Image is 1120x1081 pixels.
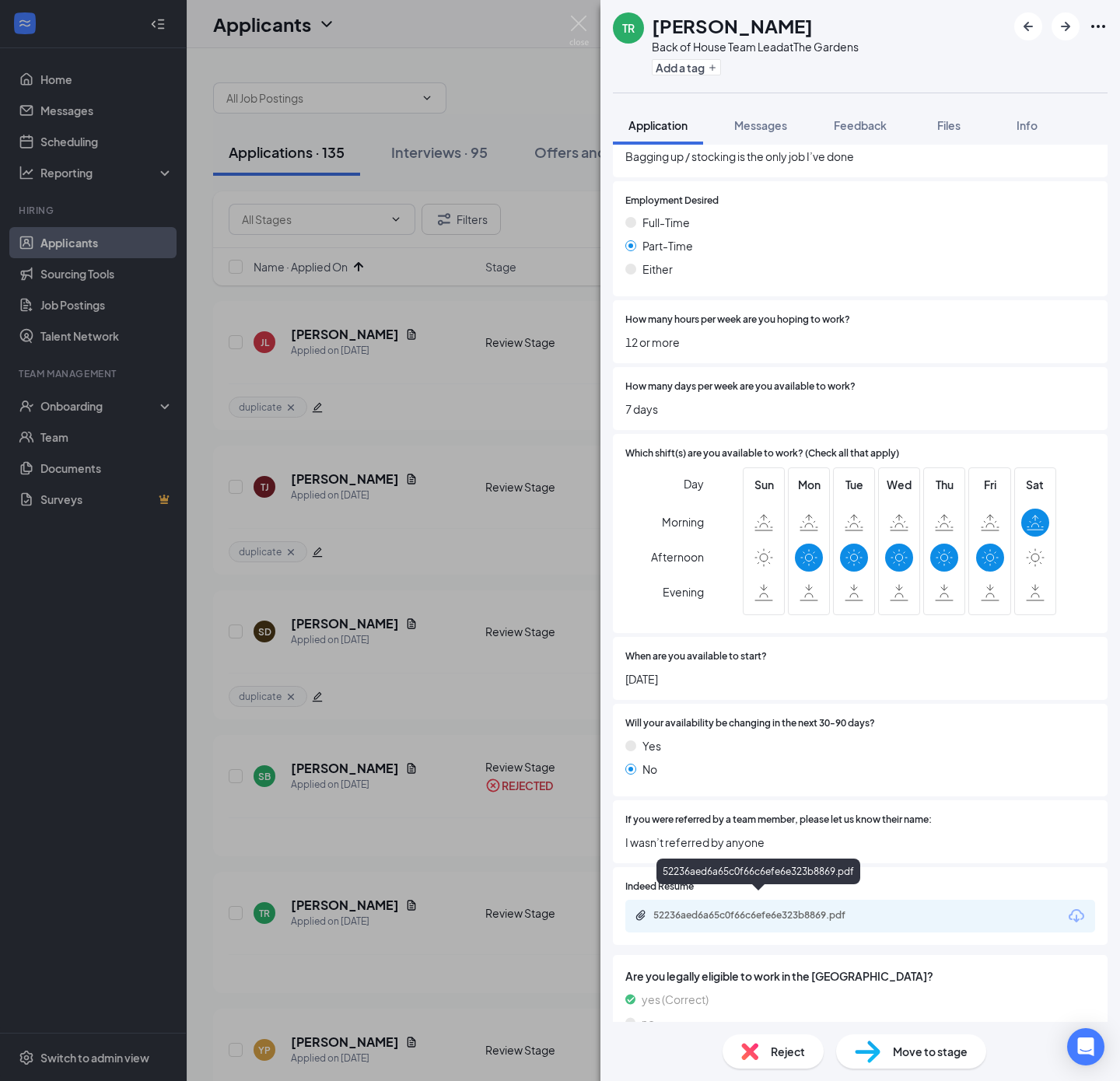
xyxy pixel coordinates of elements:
[653,909,871,922] div: 52236aed6a65c0f66c6efe6e323b8869.pdf
[635,909,887,924] a: Paperclip52236aed6a65c0f66c6efe6e323b8869.pdf
[625,670,1095,687] span: [DATE]
[708,63,717,72] svg: Plus
[625,813,932,827] span: If you were referred by a team member, please let us know their name:
[642,1014,655,1031] span: no
[750,476,778,493] span: Sun
[1017,118,1038,132] span: Info
[1014,12,1042,40] button: ArrowLeftNew
[642,737,661,754] span: Yes
[622,20,635,36] div: TR
[625,401,1095,418] span: 7 days
[930,476,958,493] span: Thu
[771,1043,805,1060] span: Reject
[976,476,1004,493] span: Fri
[625,649,767,664] span: When are you available to start?
[625,148,1095,165] span: Bagging up / stocking is the only job I’ve done
[625,716,875,731] span: Will your availability be changing in the next 30-90 days?
[734,118,787,132] span: Messages
[662,508,704,536] span: Morning
[1021,476,1049,493] span: Sat
[1067,907,1086,925] svg: Download
[651,543,704,571] span: Afternoon
[1019,17,1038,36] svg: ArrowLeftNew
[893,1043,968,1060] span: Move to stage
[628,118,688,132] span: Application
[684,475,704,492] span: Day
[937,118,961,132] span: Files
[1052,12,1080,40] button: ArrowRight
[625,834,1095,851] span: I wasn’t referred by anyone
[663,578,704,606] span: Evening
[625,446,899,461] span: Which shift(s) are you available to work? (Check all that apply)
[625,967,1095,985] span: Are you legally eligible to work in the [GEOGRAPHIC_DATA]?
[885,476,913,493] span: Wed
[1056,17,1075,36] svg: ArrowRight
[652,59,721,75] button: PlusAdd a tag
[625,313,850,327] span: How many hours per week are you hoping to work?
[642,237,693,254] span: Part-Time
[656,859,860,884] div: 52236aed6a65c0f66c6efe6e323b8869.pdf
[652,12,813,39] h1: [PERSON_NAME]
[795,476,823,493] span: Mon
[625,380,856,394] span: How many days per week are you available to work?
[834,118,887,132] span: Feedback
[625,334,1095,351] span: 12 or more
[1067,1028,1104,1065] div: Open Intercom Messenger
[642,261,673,278] span: Either
[642,991,709,1008] span: yes (Correct)
[635,909,647,922] svg: Paperclip
[642,214,690,231] span: Full-Time
[625,880,694,894] span: Indeed Resume
[1089,17,1108,36] svg: Ellipses
[840,476,868,493] span: Tue
[652,39,859,54] div: Back of House Team Lead at The Gardens
[625,194,719,208] span: Employment Desired
[642,761,657,778] span: No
